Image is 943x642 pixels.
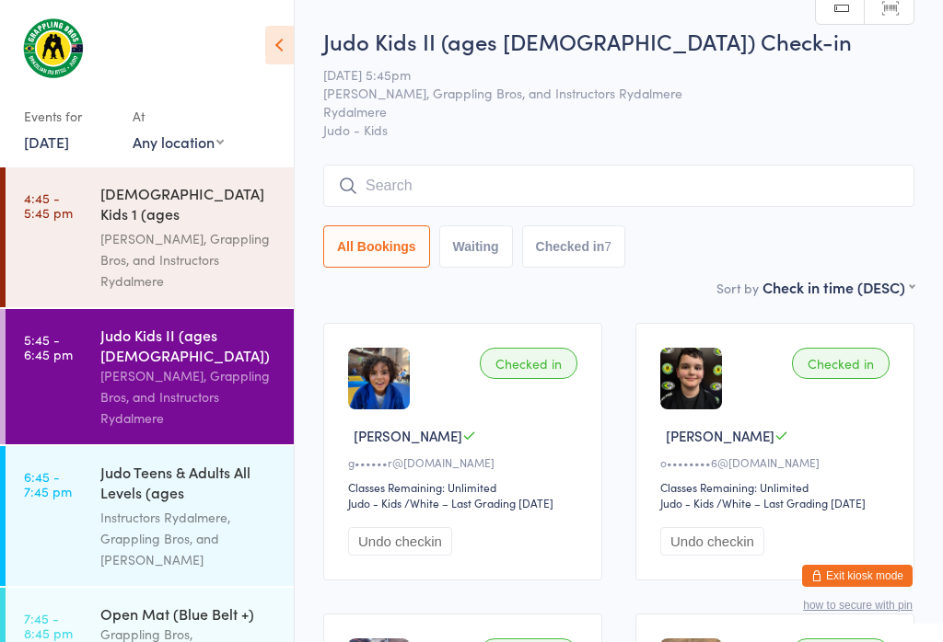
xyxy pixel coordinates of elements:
[100,365,278,429] div: [PERSON_NAME], Grappling Bros, and Instructors Rydalmere
[604,239,611,254] div: 7
[792,348,890,379] div: Checked in
[439,225,513,268] button: Waiting
[323,165,914,207] input: Search
[24,332,73,361] time: 5:45 - 6:45 pm
[802,565,913,587] button: Exit kiosk mode
[660,454,895,470] div: o••••••••6@[DOMAIN_NAME]
[716,495,866,510] span: / White – Last Grading [DATE]
[18,14,87,83] img: Grappling Bros Rydalmere
[660,479,895,495] div: Classes Remaining: Unlimited
[716,279,759,297] label: Sort by
[100,507,278,570] div: Instructors Rydalmere, Grappling Bros, and [PERSON_NAME]
[323,26,914,56] h2: Judo Kids II (ages [DEMOGRAPHIC_DATA]) Check-in
[348,454,583,470] div: g••••••r@[DOMAIN_NAME]
[323,65,886,84] span: [DATE] 5:45pm
[24,469,72,499] time: 6:45 - 7:45 pm
[348,495,402,510] div: Judo - Kids
[6,167,294,307] a: 4:45 -5:45 pm[DEMOGRAPHIC_DATA] Kids 1 (ages [DEMOGRAPHIC_DATA])[PERSON_NAME], Grappling Bros, an...
[660,527,764,556] button: Undo checkin
[660,348,722,409] img: image1750322809.png
[348,479,583,495] div: Classes Remaining: Unlimited
[803,599,913,612] button: how to secure with pin
[133,101,224,132] div: At
[24,101,114,132] div: Events for
[323,102,886,120] span: Rydalmere
[763,277,914,297] div: Check in time (DESC)
[6,446,294,586] a: 6:45 -7:45 pmJudo Teens & Adults All Levels (ages [DEMOGRAPHIC_DATA]+)Instructors Rydalmere, Grap...
[323,225,430,268] button: All Bookings
[660,495,714,510] div: Judo - Kids
[404,495,553,510] span: / White – Last Grading [DATE]
[100,183,278,228] div: [DEMOGRAPHIC_DATA] Kids 1 (ages [DEMOGRAPHIC_DATA])
[522,225,626,268] button: Checked in7
[100,603,278,624] div: Open Mat (Blue Belt +)
[100,228,278,292] div: [PERSON_NAME], Grappling Bros, and Instructors Rydalmere
[100,325,278,365] div: Judo Kids II (ages [DEMOGRAPHIC_DATA])
[133,132,224,152] div: Any location
[666,426,774,445] span: [PERSON_NAME]
[323,120,914,139] span: Judo - Kids
[354,426,462,445] span: [PERSON_NAME]
[24,132,69,152] a: [DATE]
[100,462,278,507] div: Judo Teens & Adults All Levels (ages [DEMOGRAPHIC_DATA]+)
[348,348,410,409] img: image1708581540.png
[24,190,73,220] time: 4:45 - 5:45 pm
[480,348,577,379] div: Checked in
[6,309,294,444] a: 5:45 -6:45 pmJudo Kids II (ages [DEMOGRAPHIC_DATA])[PERSON_NAME], Grappling Bros, and Instructors...
[323,84,886,102] span: [PERSON_NAME], Grappling Bros, and Instructors Rydalmere
[348,527,452,556] button: Undo checkin
[24,611,73,640] time: 7:45 - 8:45 pm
